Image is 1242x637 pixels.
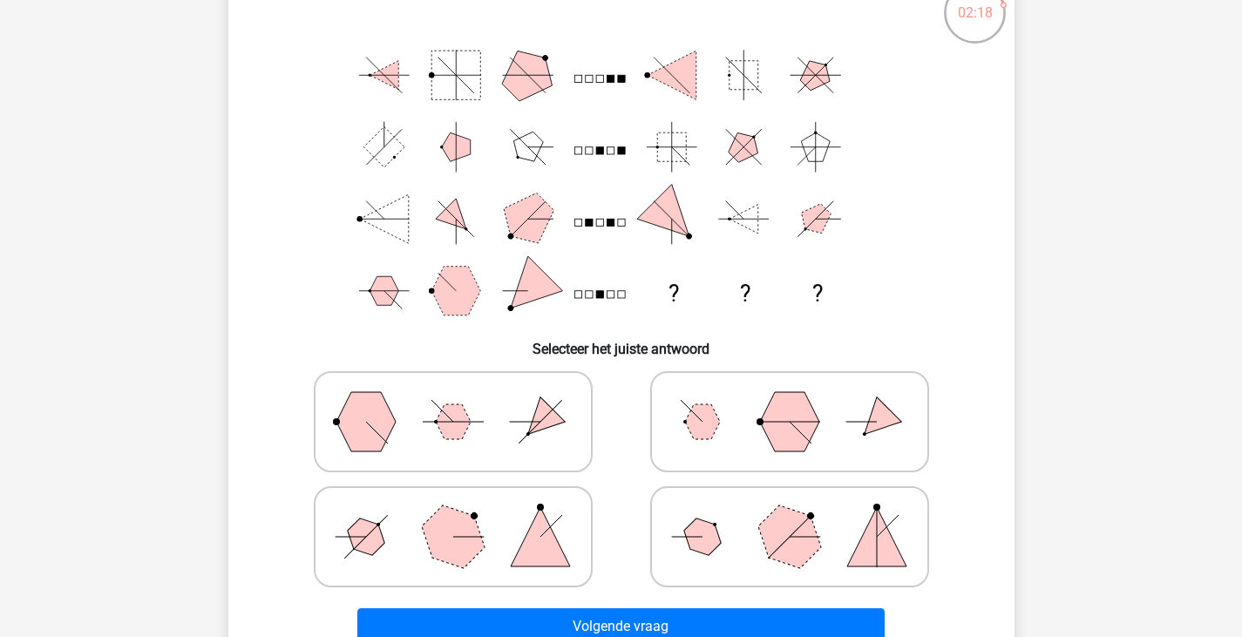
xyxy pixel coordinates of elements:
text: ? [811,281,822,307]
text: ? [740,281,750,307]
text: ? [668,281,678,307]
h6: Selecteer het juiste antwoord [256,327,987,357]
